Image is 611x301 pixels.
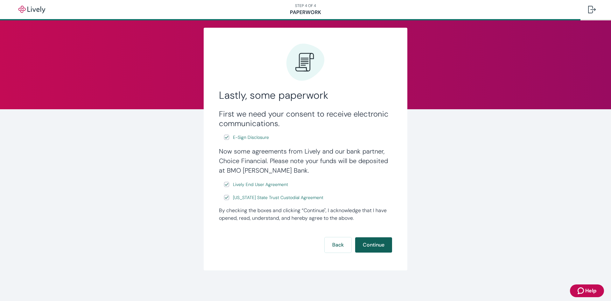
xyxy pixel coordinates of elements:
button: Back [325,237,351,253]
svg: Zendesk support icon [578,287,585,295]
div: By checking the boxes and clicking “Continue", I acknowledge that I have opened, read, understand... [219,207,392,222]
button: Zendesk support iconHelp [570,284,604,297]
a: e-sign disclosure document [232,194,325,202]
h2: Lastly, some paperwork [219,89,392,102]
span: Lively End User Agreement [233,181,288,188]
span: E-Sign Disclosure [233,134,269,141]
span: Help [585,287,596,295]
a: e-sign disclosure document [232,181,289,189]
h4: Now some agreements from Lively and our bank partner, Choice Financial. Please note your funds wi... [219,147,392,175]
h3: First we need your consent to receive electronic communications. [219,109,392,128]
img: Lively [14,6,50,13]
span: [US_STATE] State Trust Custodial Agreement [233,194,323,201]
button: Log out [583,2,601,17]
a: e-sign disclosure document [232,133,270,141]
button: Continue [355,237,392,253]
